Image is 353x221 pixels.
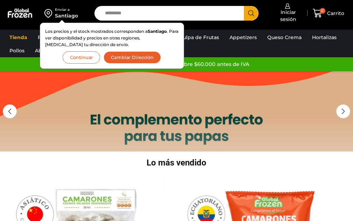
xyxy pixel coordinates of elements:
a: Hortalizas [309,31,340,44]
a: 0 Carrito [311,5,346,21]
span: Iniciar sesión [271,9,304,23]
p: Los precios y el stock mostrados corresponden a . Para ver disponibilidad y precios en otras regi... [45,28,179,48]
div: Santiago [55,12,78,19]
span: Carrito [325,10,344,17]
a: Pulpa de Frutas [176,31,223,44]
a: Appetizers [226,31,260,44]
a: Tienda [6,31,31,44]
a: Papas Fritas [34,31,72,44]
button: Cambiar Dirección [104,51,161,64]
img: address-field-icon.svg [44,7,55,19]
a: Queso Crema [264,31,305,44]
button: Search button [244,6,259,21]
button: Continuar [63,51,100,64]
span: 0 [320,8,325,14]
div: Next slide [336,104,350,118]
a: Abarrotes [31,44,63,57]
a: Pollos [6,44,28,57]
div: Previous slide [3,104,17,118]
strong: Santiago [148,29,167,34]
div: Enviar a [55,7,78,12]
